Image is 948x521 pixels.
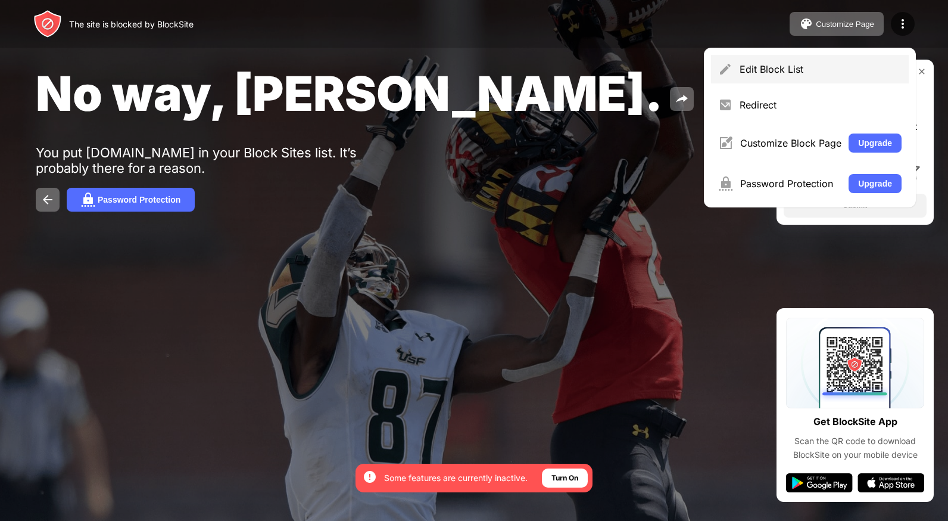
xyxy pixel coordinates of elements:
img: menu-icon.svg [896,17,910,31]
button: Upgrade [849,174,902,193]
img: rate-us-close.svg [917,67,927,76]
div: Edit Block List [740,63,902,75]
img: menu-redirect.svg [718,98,732,112]
div: Scan the QR code to download BlockSite on your mobile device [786,435,924,461]
button: Upgrade [849,134,902,153]
span: No way, [PERSON_NAME]. [36,64,663,122]
img: qrcode.svg [786,318,924,408]
img: google-play.svg [786,473,853,492]
div: Redirect [740,99,902,111]
img: error-circle-white.svg [363,470,377,484]
img: app-store.svg [857,473,924,492]
div: Some features are currently inactive. [384,472,528,484]
img: share.svg [675,92,689,106]
button: Customize Page [790,12,884,36]
img: pallet.svg [799,17,813,31]
button: Password Protection [67,188,195,212]
img: menu-customize.svg [718,136,733,150]
div: Turn On [551,472,578,484]
div: You put [DOMAIN_NAME] in your Block Sites list. It’s probably there for a reason. [36,145,404,176]
div: Password Protection [98,195,180,204]
img: header-logo.svg [33,10,62,38]
div: Get BlockSite App [813,413,897,430]
div: Password Protection [740,178,841,190]
div: Customize Block Page [740,137,841,149]
img: menu-password.svg [718,176,733,191]
div: The site is blocked by BlockSite [69,19,194,29]
img: back.svg [40,193,55,207]
img: password.svg [81,193,95,207]
div: Customize Page [816,20,874,29]
img: menu-pencil.svg [718,62,732,76]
